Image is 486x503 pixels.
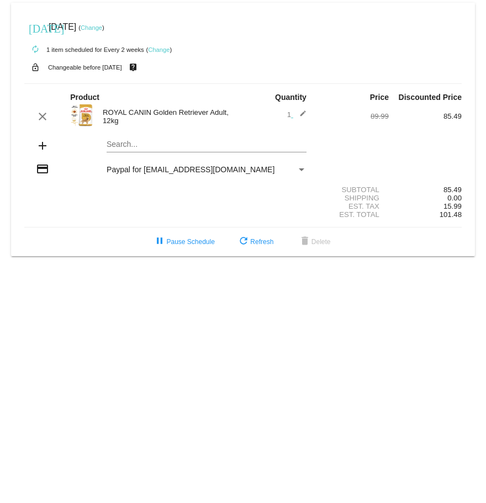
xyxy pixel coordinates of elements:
[287,110,307,119] span: 1
[107,165,274,174] span: Paypal for [EMAIL_ADDRESS][DOMAIN_NAME]
[440,210,462,219] span: 101.48
[237,235,250,248] mat-icon: refresh
[447,194,462,202] span: 0.00
[399,93,462,102] strong: Discounted Price
[48,64,122,71] small: Changeable before [DATE]
[370,93,389,102] strong: Price
[153,238,214,246] span: Pause Schedule
[29,43,42,56] mat-icon: autorenew
[81,24,102,31] a: Change
[126,60,140,75] mat-icon: live_help
[293,110,307,123] mat-icon: edit
[316,210,389,219] div: Est. Total
[316,186,389,194] div: Subtotal
[24,46,144,53] small: 1 item scheduled for Every 2 weeks
[78,24,104,31] small: ( )
[70,93,99,102] strong: Product
[146,46,172,53] small: ( )
[316,194,389,202] div: Shipping
[36,162,49,176] mat-icon: credit_card
[36,110,49,123] mat-icon: clear
[29,21,42,34] mat-icon: [DATE]
[36,139,49,152] mat-icon: add
[144,232,223,252] button: Pause Schedule
[316,112,389,120] div: 89.99
[298,238,331,246] span: Delete
[298,235,311,248] mat-icon: delete
[107,165,307,174] mat-select: Payment Method
[29,60,42,75] mat-icon: lock_open
[70,104,92,126] img: 42147.jpg
[228,232,282,252] button: Refresh
[107,140,307,149] input: Search...
[316,202,389,210] div: Est. Tax
[443,202,462,210] span: 15.99
[237,238,273,246] span: Refresh
[389,186,462,194] div: 85.49
[153,235,166,248] mat-icon: pause
[389,112,462,120] div: 85.49
[97,108,243,125] div: ROYAL CANIN Golden Retriever Adult, 12kg
[275,93,307,102] strong: Quantity
[148,46,170,53] a: Change
[289,232,340,252] button: Delete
